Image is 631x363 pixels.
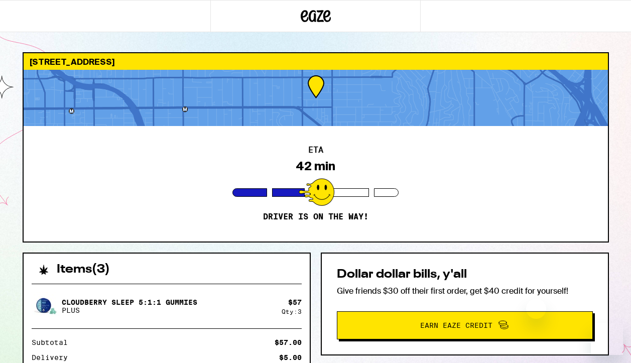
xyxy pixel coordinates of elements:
[282,308,302,315] div: Qty: 3
[62,298,197,306] p: Cloudberry SLEEP 5:1:1 Gummies
[288,298,302,306] div: $ 57
[275,339,302,346] div: $57.00
[24,53,608,70] div: [STREET_ADDRESS]
[526,299,546,319] iframe: Close message
[308,146,323,154] h2: ETA
[337,311,593,339] button: Earn Eaze Credit
[296,159,335,173] div: 42 min
[591,323,623,355] iframe: Button to launch messaging window
[337,269,593,281] h2: Dollar dollar bills, y'all
[62,306,197,314] p: PLUS
[279,354,302,361] div: $5.00
[337,286,593,296] p: Give friends $30 off their first order, get $40 credit for yourself!
[32,339,75,346] div: Subtotal
[32,292,60,320] img: Cloudberry SLEEP 5:1:1 Gummies
[57,264,110,276] h2: Items ( 3 )
[263,212,368,222] p: Driver is on the way!
[420,322,492,329] span: Earn Eaze Credit
[32,354,75,361] div: Delivery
